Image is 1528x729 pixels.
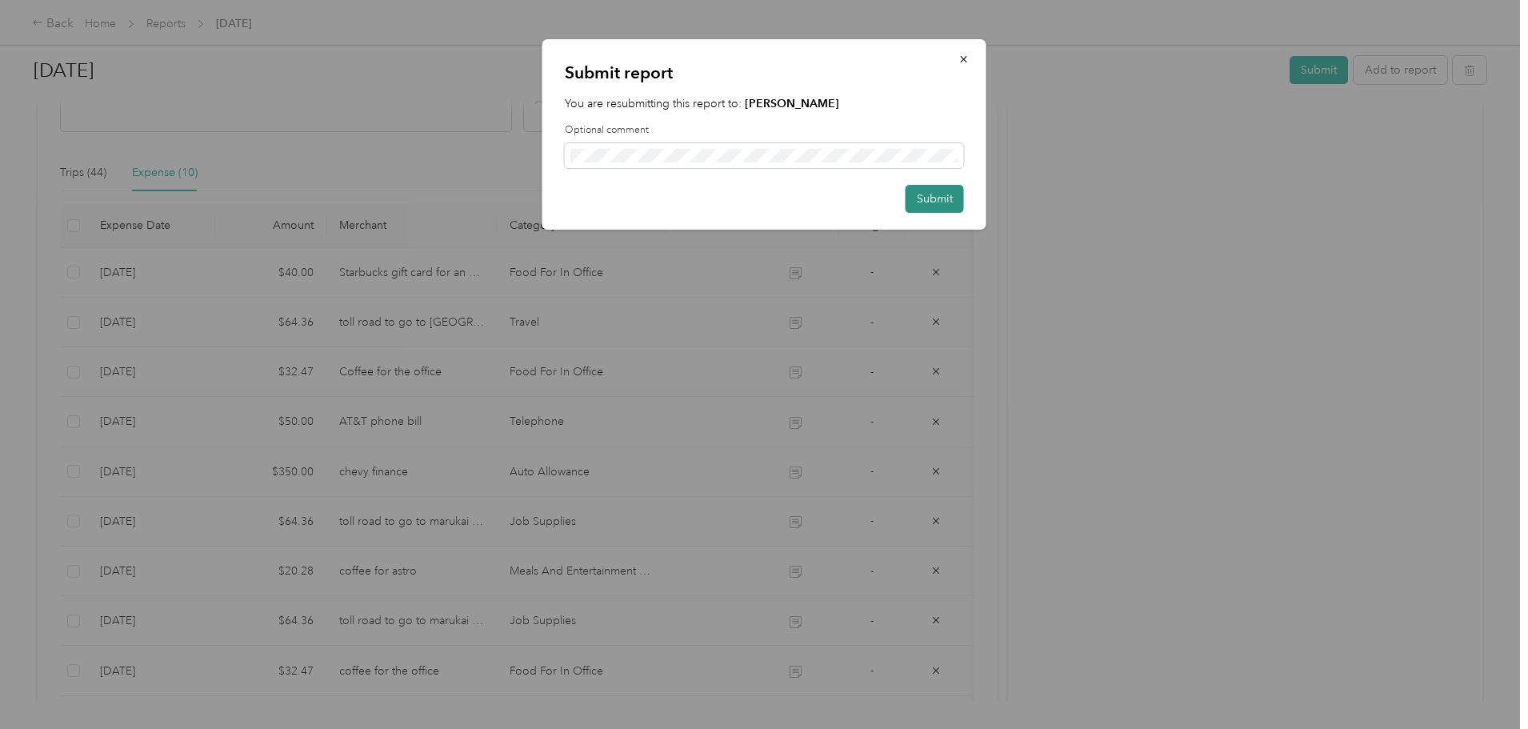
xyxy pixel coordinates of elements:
[1438,639,1528,729] iframe: Everlance-gr Chat Button Frame
[745,97,839,110] strong: [PERSON_NAME]
[565,123,964,138] label: Optional comment
[565,62,964,84] p: Submit report
[906,185,964,213] button: Submit
[565,95,964,112] p: You are resubmitting this report to:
